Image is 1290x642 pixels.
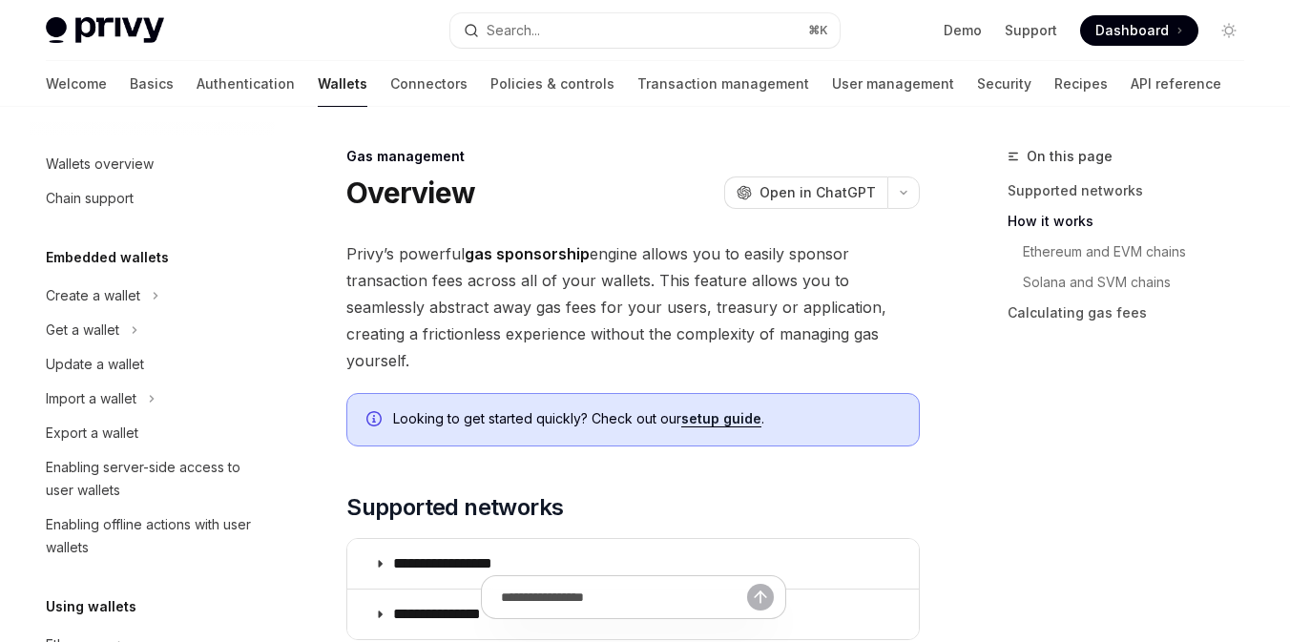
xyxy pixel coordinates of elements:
[197,61,295,107] a: Authentication
[46,319,119,342] div: Get a wallet
[1080,15,1198,46] a: Dashboard
[832,61,954,107] a: User management
[490,61,614,107] a: Policies & controls
[46,456,263,502] div: Enabling server-side access to user wallets
[977,61,1031,107] a: Security
[747,584,774,611] button: Send message
[46,17,164,44] img: light logo
[1005,21,1057,40] a: Support
[759,183,876,202] span: Open in ChatGPT
[1008,176,1259,206] a: Supported networks
[31,147,275,181] a: Wallets overview
[46,595,136,618] h5: Using wallets
[390,61,468,107] a: Connectors
[46,422,138,445] div: Export a wallet
[393,409,900,428] span: Looking to get started quickly? Check out our .
[31,347,275,382] a: Update a wallet
[637,61,809,107] a: Transaction management
[46,246,169,269] h5: Embedded wallets
[1027,145,1113,168] span: On this page
[31,450,275,507] a: Enabling server-side access to user wallets
[46,61,107,107] a: Welcome
[130,61,174,107] a: Basics
[1095,21,1169,40] span: Dashboard
[46,353,144,376] div: Update a wallet
[944,21,982,40] a: Demo
[450,13,840,48] button: Search...⌘K
[1131,61,1221,107] a: API reference
[46,387,136,410] div: Import a wallet
[318,61,367,107] a: Wallets
[46,284,140,307] div: Create a wallet
[346,147,920,166] div: Gas management
[46,187,134,210] div: Chain support
[681,410,761,427] a: setup guide
[465,244,590,263] strong: gas sponsorship
[487,19,540,42] div: Search...
[46,513,263,559] div: Enabling offline actions with user wallets
[31,181,275,216] a: Chain support
[1023,267,1259,298] a: Solana and SVM chains
[808,23,828,38] span: ⌘ K
[1023,237,1259,267] a: Ethereum and EVM chains
[31,416,275,450] a: Export a wallet
[1214,15,1244,46] button: Toggle dark mode
[1008,298,1259,328] a: Calculating gas fees
[346,492,563,523] span: Supported networks
[1054,61,1108,107] a: Recipes
[366,411,385,430] svg: Info
[724,176,887,209] button: Open in ChatGPT
[31,507,275,565] a: Enabling offline actions with user wallets
[1008,206,1259,237] a: How it works
[346,240,920,374] span: Privy’s powerful engine allows you to easily sponsor transaction fees across all of your wallets....
[346,176,475,210] h1: Overview
[46,153,154,176] div: Wallets overview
